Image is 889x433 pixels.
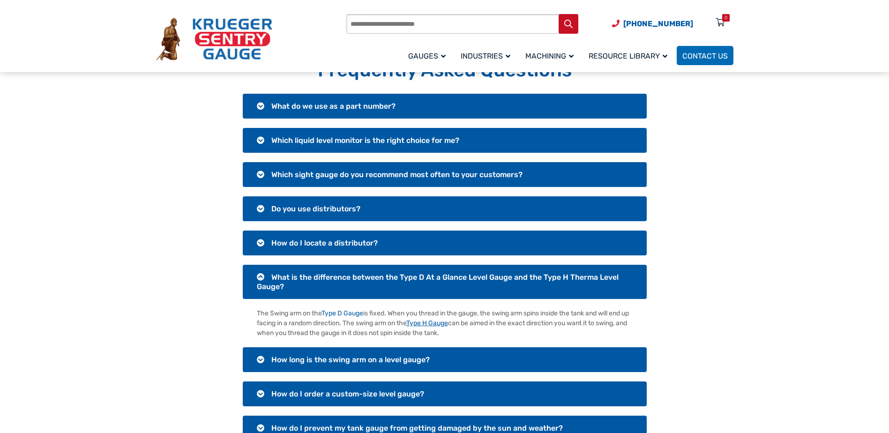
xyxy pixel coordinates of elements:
span: Gauges [408,52,446,60]
span: How do I prevent my tank gauge from getting damaged by the sun and weather? [271,424,563,433]
span: What do we use as a part number? [271,102,396,111]
span: [PHONE_NUMBER] [623,19,693,28]
span: How long is the swing arm on a level gauge? [271,355,430,364]
a: Type D Gauge [321,309,363,317]
a: Machining [520,45,583,67]
span: Resource Library [589,52,667,60]
span: Which liquid level monitor is the right choice for me? [271,136,459,145]
a: Resource Library [583,45,677,67]
a: Contact Us [677,46,733,65]
span: Industries [461,52,510,60]
span: How do I order a custom-size level gauge? [271,389,424,398]
span: Contact Us [682,52,728,60]
div: 0 [725,14,727,22]
span: Which sight gauge do you recommend most often to your customers? [271,170,523,179]
span: What is the difference between the Type D At a Glance Level Gauge and the Type H Therma Level Gauge? [257,273,619,291]
p: The Swing arm on the is fixed. When you thread in the gauge, the swing arm spins inside the tank ... [257,308,633,338]
img: Krueger Sentry Gauge [156,18,272,61]
span: Do you use distributors? [271,204,360,213]
span: How do I locate a distributor? [271,239,378,247]
a: Gauges [403,45,455,67]
a: Phone Number (920) 434-8860 [612,18,693,30]
a: Industries [455,45,520,67]
a: Type H Gauge [406,319,448,327]
span: Machining [525,52,574,60]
